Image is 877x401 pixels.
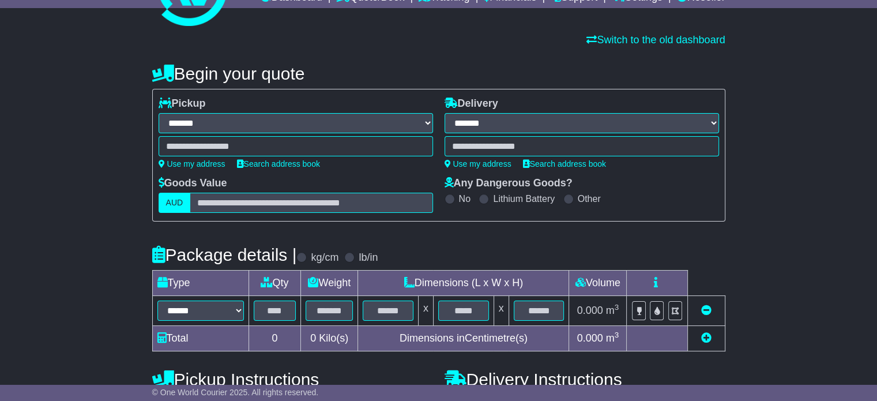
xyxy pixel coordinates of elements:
[586,34,725,46] a: Switch to the old dashboard
[159,159,225,168] a: Use my address
[152,245,297,264] h4: Package details |
[615,303,619,312] sup: 3
[249,326,301,351] td: 0
[358,271,569,296] td: Dimensions (L x W x H)
[152,64,725,83] h4: Begin your quote
[237,159,320,168] a: Search address book
[359,252,378,264] label: lb/in
[301,271,358,296] td: Weight
[523,159,606,168] a: Search address book
[615,331,619,339] sup: 3
[578,193,601,204] label: Other
[445,177,573,190] label: Any Dangerous Goods?
[445,370,725,389] h4: Delivery Instructions
[152,370,433,389] h4: Pickup Instructions
[701,332,712,344] a: Add new item
[459,193,471,204] label: No
[159,193,191,213] label: AUD
[152,388,319,397] span: © One World Courier 2025. All rights reserved.
[701,305,712,316] a: Remove this item
[569,271,627,296] td: Volume
[152,326,249,351] td: Total
[494,296,509,326] td: x
[311,252,338,264] label: kg/cm
[152,271,249,296] td: Type
[445,98,498,110] label: Delivery
[249,271,301,296] td: Qty
[606,305,619,316] span: m
[577,332,603,344] span: 0.000
[418,296,433,326] td: x
[358,326,569,351] td: Dimensions in Centimetre(s)
[159,177,227,190] label: Goods Value
[445,159,511,168] a: Use my address
[301,326,358,351] td: Kilo(s)
[159,98,206,110] label: Pickup
[310,332,316,344] span: 0
[606,332,619,344] span: m
[577,305,603,316] span: 0.000
[493,193,555,204] label: Lithium Battery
